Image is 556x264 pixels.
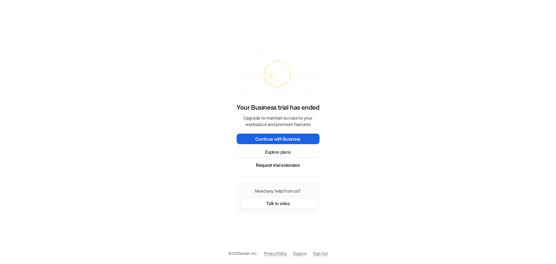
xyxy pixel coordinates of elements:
p: Your Business trial has ended [236,103,319,112]
a: Privacy Policy [264,251,287,256]
button: Explore plans [237,147,320,157]
p: Upgrade to maintain access to your workspace and premium features [237,115,320,128]
button: Request trial extension [237,160,320,170]
span: Support [293,251,307,256]
p: Need any help from us? [241,187,315,194]
button: Continue with Business [237,134,320,144]
p: © 2025 eesel, Inc. [228,251,257,256]
button: Talk to sales [241,198,315,209]
a: Sign Out [313,251,328,256]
